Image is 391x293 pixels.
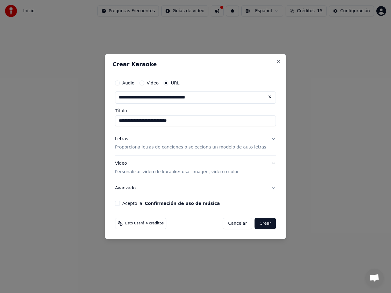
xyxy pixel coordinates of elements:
[115,136,128,142] div: Letras
[115,180,276,196] button: Avanzado
[147,81,159,85] label: Video
[145,201,220,205] button: Acepto la
[223,218,252,229] button: Cancelar
[122,201,220,205] label: Acepto la
[115,156,276,180] button: VideoPersonalizar video de karaoke: usar imagen, video o color
[125,221,163,226] span: Esto usará 4 créditos
[115,131,276,155] button: LetrasProporciona letras de canciones o selecciona un modelo de auto letras
[115,169,239,175] p: Personalizar video de karaoke: usar imagen, video o color
[115,145,266,151] p: Proporciona letras de canciones o selecciona un modelo de auto letras
[115,161,239,175] div: Video
[171,81,179,85] label: URL
[112,62,278,67] h2: Crear Karaoke
[115,109,276,113] label: Título
[254,218,276,229] button: Crear
[122,81,134,85] label: Audio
